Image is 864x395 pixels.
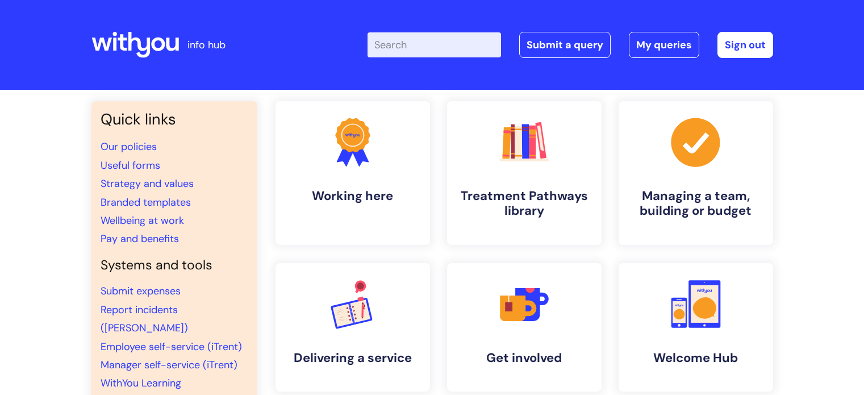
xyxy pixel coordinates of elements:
a: Branded templates [101,196,191,209]
p: info hub [187,36,226,54]
a: WithYou Learning [101,376,181,390]
a: Welcome Hub [619,263,773,392]
h3: Quick links [101,110,248,128]
h4: Systems and tools [101,257,248,273]
a: Pay and benefits [101,232,179,246]
h4: Working here [285,189,421,203]
h4: Welcome Hub [628,351,764,365]
input: Search [368,32,501,57]
a: Treatment Pathways library [447,101,602,245]
a: Wellbeing at work [101,214,184,227]
a: Useful forms [101,159,160,172]
a: Submit expenses [101,284,181,298]
h4: Get involved [456,351,592,365]
a: Delivering a service [276,263,430,392]
h4: Managing a team, building or budget [628,189,764,219]
a: Managing a team, building or budget [619,101,773,245]
div: | - [368,32,773,58]
a: Get involved [447,263,602,392]
a: Working here [276,101,430,245]
a: My queries [629,32,699,58]
h4: Delivering a service [285,351,421,365]
a: Report incidents ([PERSON_NAME]) [101,303,188,335]
a: Submit a query [519,32,611,58]
a: Manager self-service (iTrent) [101,358,237,372]
a: Sign out [717,32,773,58]
a: Employee self-service (iTrent) [101,340,242,354]
h4: Treatment Pathways library [456,189,592,219]
a: Our policies [101,140,157,153]
a: Strategy and values [101,177,194,190]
